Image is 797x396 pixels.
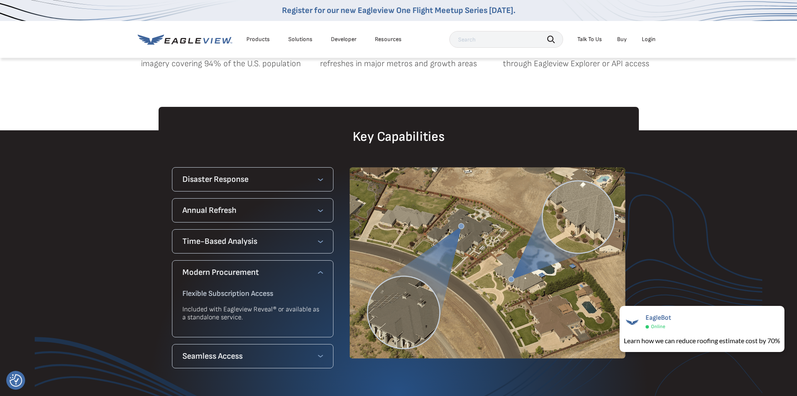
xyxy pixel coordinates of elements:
span: Online [651,324,665,330]
p: Included with Eagleview Reveal® or available as a standalone service. [182,305,323,321]
h4: Seamless Access [182,349,243,363]
div: Solutions [288,36,313,43]
h4: Time-Based Analysis [182,235,257,248]
a: Developer [331,36,356,43]
img: Revisit consent button [10,374,22,387]
div: Resources [375,36,402,43]
input: Search [449,31,563,48]
p: Updated daily with fresh content and annual refreshes in major metros and growth areas [315,49,482,69]
div: Login [642,36,656,43]
span: EagleBot [646,314,671,322]
p: Integrated directly into your workflows through Eagleview Explorer or API access [492,49,659,69]
img: EagleBot [624,314,641,331]
h5: Flexible Subscription Access [182,289,323,299]
h4: Modern Procurement [182,266,259,279]
p: Access 25+ years of high-resolution aerial imagery covering 94% of the U.S. population [138,49,305,69]
button: Consent Preferences [10,374,22,387]
h4: Annual Refresh [182,204,236,217]
a: Buy [617,36,627,43]
div: Learn how we can reduce roofing estimate cost by 70% [624,336,780,346]
div: Talk To Us [577,36,602,43]
h2: Key Capabilities [182,130,615,144]
div: Products [246,36,270,43]
img: EV-Reveal-Key-Capabilities-Modern-Procurement.webp [349,167,625,359]
a: Register for our new Eagleview One Flight Meetup Series [DATE]. [282,5,515,16]
h4: Disaster Response [182,173,249,186]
